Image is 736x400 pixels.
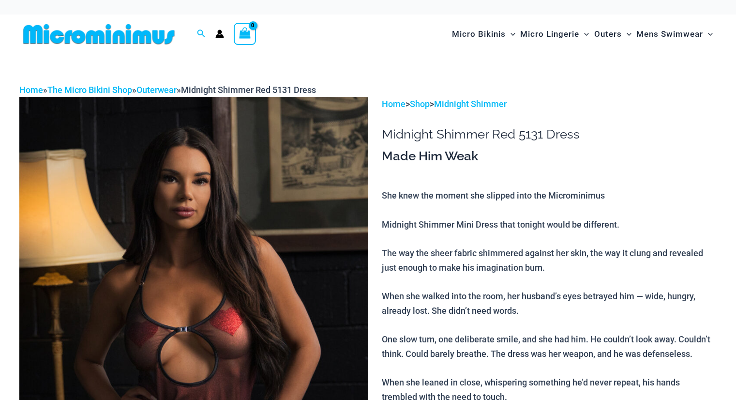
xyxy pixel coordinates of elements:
span: Outers [594,22,622,46]
a: Mens SwimwearMenu ToggleMenu Toggle [634,19,715,49]
span: Menu Toggle [506,22,515,46]
img: MM SHOP LOGO FLAT [19,23,179,45]
a: Search icon link [197,28,206,40]
span: Mens Swimwear [636,22,703,46]
a: The Micro Bikini Shop [47,85,132,95]
a: Home [382,99,406,109]
a: Home [19,85,43,95]
h1: Midnight Shimmer Red 5131 Dress [382,127,717,142]
a: Midnight Shimmer [434,99,507,109]
span: Menu Toggle [622,22,631,46]
span: Micro Lingerie [520,22,579,46]
span: Menu Toggle [579,22,589,46]
h3: Made Him Weak [382,148,717,165]
span: Micro Bikinis [452,22,506,46]
a: View Shopping Cart, empty [234,23,256,45]
span: » » » [19,85,316,95]
a: Shop [410,99,430,109]
a: Micro LingerieMenu ToggleMenu Toggle [518,19,591,49]
a: Micro BikinisMenu ToggleMenu Toggle [450,19,518,49]
a: Account icon link [215,30,224,38]
span: Midnight Shimmer Red 5131 Dress [181,85,316,95]
p: > > [382,97,717,111]
a: OutersMenu ToggleMenu Toggle [592,19,634,49]
a: Outerwear [136,85,177,95]
span: Menu Toggle [703,22,713,46]
nav: Site Navigation [448,18,717,50]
